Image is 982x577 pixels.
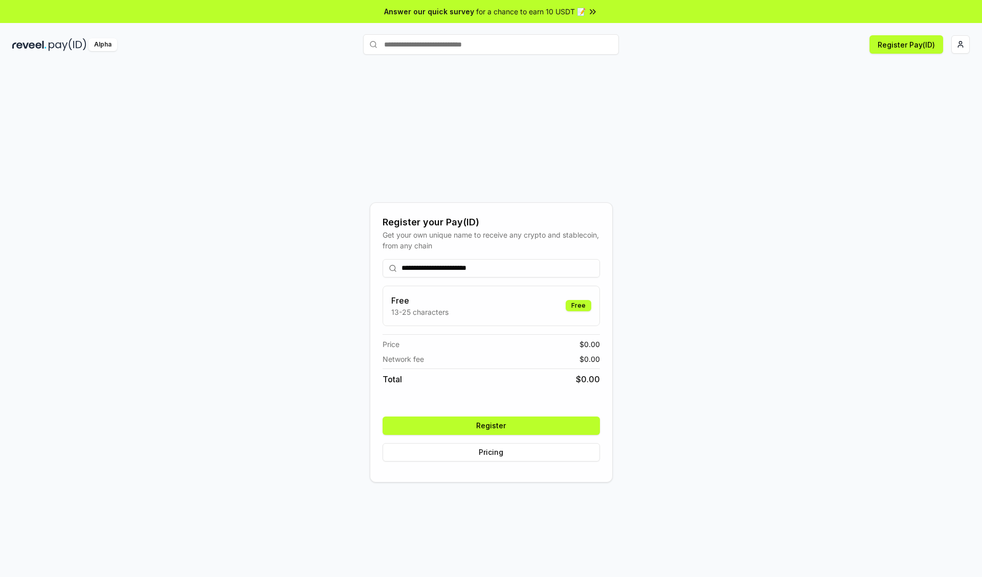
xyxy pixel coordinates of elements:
[383,373,402,385] span: Total
[383,229,600,251] div: Get your own unique name to receive any crypto and stablecoin, from any chain
[391,307,449,317] p: 13-25 characters
[383,215,600,229] div: Register your Pay(ID)
[12,38,47,51] img: reveel_dark
[383,417,600,435] button: Register
[869,35,943,54] button: Register Pay(ID)
[88,38,117,51] div: Alpha
[383,443,600,461] button: Pricing
[383,339,399,350] span: Price
[384,6,474,17] span: Answer our quick survey
[566,300,591,311] div: Free
[476,6,586,17] span: for a chance to earn 10 USDT 📝
[579,354,600,364] span: $ 0.00
[576,373,600,385] span: $ 0.00
[391,294,449,307] h3: Free
[579,339,600,350] span: $ 0.00
[49,38,86,51] img: pay_id
[383,354,424,364] span: Network fee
